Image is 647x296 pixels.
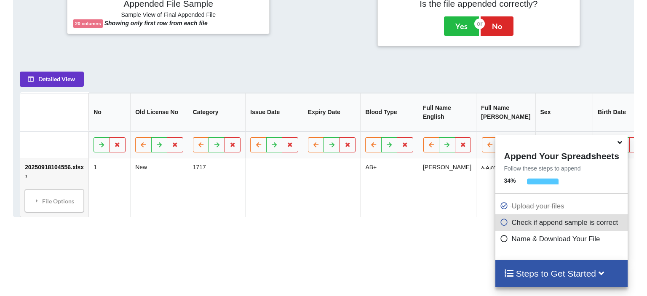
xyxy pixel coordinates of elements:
[476,158,535,216] td: ኤልያስ ኪዳኔ ፀኪያብ
[88,158,130,216] td: 1
[88,93,130,131] th: No
[130,93,188,131] th: Old License No
[19,71,83,86] button: Detailed View
[495,149,627,161] h4: Append Your Spreadsheets
[444,16,479,36] button: Yes
[360,93,418,131] th: Blood Type
[417,93,476,131] th: Full Name English
[187,93,245,131] th: Category
[500,234,625,244] p: Name & Download Your File
[500,217,625,228] p: Check if append sample is correct
[73,11,263,20] h6: Sample View of Final Appended File
[24,173,27,179] i: 1
[187,158,245,216] td: 1717
[130,158,188,216] td: New
[27,192,81,209] div: File Options
[75,21,101,26] b: 20 columns
[504,268,619,279] h4: Steps to Get Started
[104,20,208,27] b: Showing only first row from each file
[481,16,513,36] button: No
[360,158,418,216] td: AB+
[535,93,593,131] th: Sex
[302,93,360,131] th: Expiry Date
[476,93,535,131] th: Full Name [PERSON_NAME]
[500,201,625,211] p: Upload your files
[504,177,516,184] b: 34 %
[245,93,303,131] th: Issue Date
[495,164,627,173] p: Follow these steps to append
[20,158,88,216] td: 20250918104556.xlsx
[417,158,476,216] td: [PERSON_NAME]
